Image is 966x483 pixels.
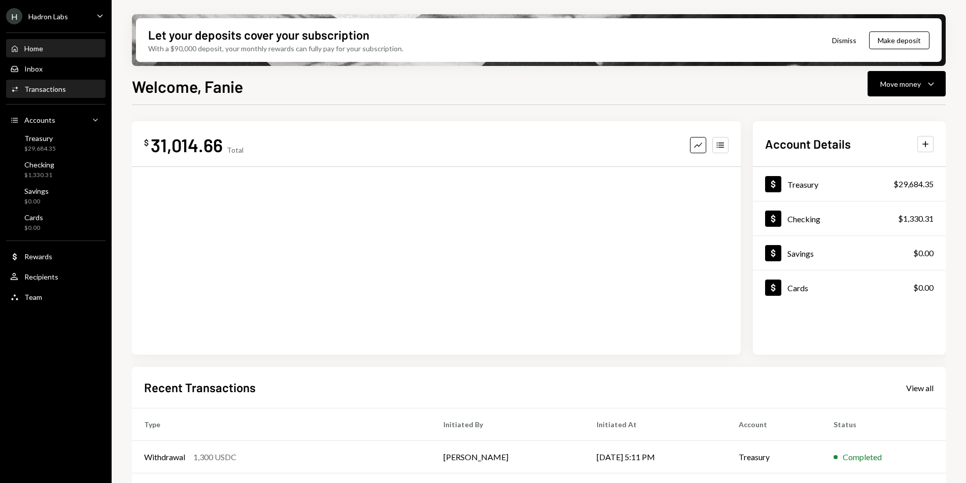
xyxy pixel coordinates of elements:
[28,12,68,21] div: Hadron Labs
[869,31,929,49] button: Make deposit
[24,197,49,206] div: $0.00
[6,157,106,182] a: Checking$1,330.31
[24,213,43,222] div: Cards
[821,408,946,441] th: Status
[6,80,106,98] a: Transactions
[151,133,223,156] div: 31,014.66
[753,270,946,304] a: Cards$0.00
[6,184,106,208] a: Savings$0.00
[193,451,236,463] div: 1,300 USDC
[132,76,243,96] h1: Welcome, Fanie
[24,160,54,169] div: Checking
[906,382,934,393] a: View all
[24,85,66,93] div: Transactions
[727,441,821,473] td: Treasury
[906,383,934,393] div: View all
[787,214,820,224] div: Checking
[6,111,106,129] a: Accounts
[431,441,584,473] td: [PERSON_NAME]
[24,224,43,232] div: $0.00
[584,441,727,473] td: [DATE] 5:11 PM
[227,146,244,154] div: Total
[6,210,106,234] a: Cards$0.00
[753,167,946,201] a: Treasury$29,684.35
[24,272,58,281] div: Recipients
[24,145,56,153] div: $29,684.35
[913,282,934,294] div: $0.00
[6,288,106,306] a: Team
[6,8,22,24] div: H
[24,252,52,261] div: Rewards
[144,451,185,463] div: Withdrawal
[6,39,106,57] a: Home
[753,236,946,270] a: Savings$0.00
[144,379,256,396] h2: Recent Transactions
[6,247,106,265] a: Rewards
[132,408,431,441] th: Type
[880,79,921,89] div: Move money
[727,408,821,441] th: Account
[898,213,934,225] div: $1,330.31
[819,28,869,52] button: Dismiss
[753,201,946,235] a: Checking$1,330.31
[787,180,818,189] div: Treasury
[893,178,934,190] div: $29,684.35
[843,451,882,463] div: Completed
[868,71,946,96] button: Move money
[24,134,56,143] div: Treasury
[24,116,55,124] div: Accounts
[913,247,934,259] div: $0.00
[144,137,149,148] div: $
[148,43,403,54] div: With a $90,000 deposit, your monthly rewards can fully pay for your subscription.
[787,249,814,258] div: Savings
[787,283,808,293] div: Cards
[24,187,49,195] div: Savings
[6,59,106,78] a: Inbox
[6,267,106,286] a: Recipients
[24,44,43,53] div: Home
[584,408,727,441] th: Initiated At
[24,293,42,301] div: Team
[24,171,54,180] div: $1,330.31
[24,64,43,73] div: Inbox
[148,26,369,43] div: Let your deposits cover your subscription
[765,135,851,152] h2: Account Details
[6,131,106,155] a: Treasury$29,684.35
[431,408,584,441] th: Initiated By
